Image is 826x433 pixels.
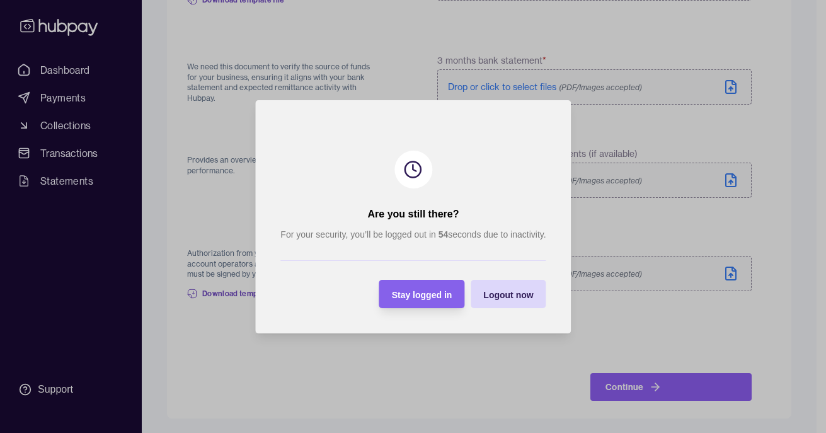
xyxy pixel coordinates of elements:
button: Stay logged in [379,280,464,308]
span: Stay logged in [391,289,452,299]
h2: Are you still there? [367,207,459,221]
p: For your security, you’ll be logged out in seconds due to inactivity. [280,228,546,241]
strong: 54 [438,229,448,240]
span: Logout now [483,289,533,299]
button: Logout now [471,280,546,308]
